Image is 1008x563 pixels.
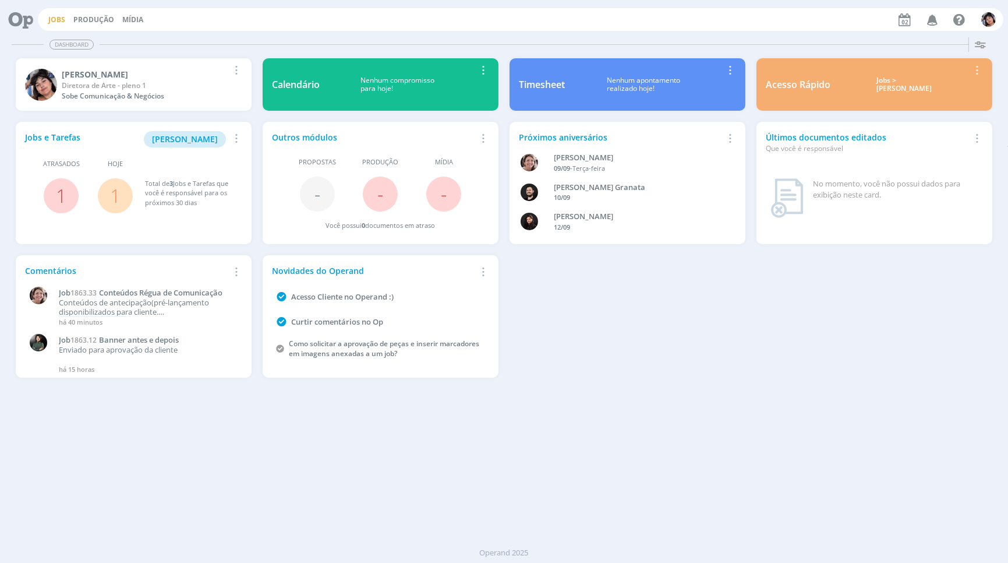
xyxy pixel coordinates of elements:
[519,131,722,143] div: Próximos aniversários
[554,223,570,231] span: 12/09
[554,182,720,193] div: Bruno Corralo Granata
[49,40,94,50] span: Dashboard
[766,143,969,154] div: Que você é responsável
[362,221,365,230] span: 0
[314,181,320,206] span: -
[572,164,605,173] span: Terça-feira
[510,58,745,111] a: TimesheetNenhum apontamentorealizado hoje!
[565,76,722,93] div: Nenhum apontamento realizado hoje!
[272,131,475,143] div: Outros módulos
[25,265,228,277] div: Comentários
[30,334,47,351] img: M
[144,133,226,144] a: [PERSON_NAME]
[48,15,65,24] a: Jobs
[289,339,479,358] a: Como solicitar a aprovação de peças e inserir marcadores em imagens anexadas a um job?
[144,131,226,147] button: [PERSON_NAME]
[981,12,996,27] img: E
[59,365,94,374] span: há 15 horas
[59,288,236,298] a: Job1863.33Conteúdos Régua de Comunicação
[839,76,969,93] div: Jobs > [PERSON_NAME]
[25,69,57,101] img: E
[291,316,383,327] a: Curtir comentários no Op
[145,179,230,208] div: Total de Jobs e Tarefas que você é responsável para os próximos 30 dias
[377,181,383,206] span: -
[554,193,570,202] span: 10/09
[554,164,570,173] span: 09/09
[99,335,179,345] span: Banner antes e depois
[70,335,97,345] span: 1863.12
[981,9,996,30] button: E
[122,15,143,24] a: Mídia
[59,298,236,316] p: Conteúdos de antecipação(pré-lançamento disponibilizados para cliente.
[521,154,538,171] img: A
[43,159,80,169] span: Atrasados
[59,336,236,345] a: Job1863.12Banner antes e depois
[326,221,435,231] div: Você possui documentos em atraso
[770,178,804,218] img: dashboard_not_found.png
[73,15,114,24] a: Produção
[56,183,66,208] a: 1
[110,183,121,208] a: 1
[813,178,978,201] div: No momento, você não possui dados para exibição neste card.
[766,131,969,154] div: Últimos documentos editados
[272,265,475,277] div: Novidades do Operand
[59,318,102,326] span: há 40 minutos
[119,15,147,24] button: Mídia
[554,164,720,174] div: -
[362,157,398,167] span: Produção
[519,78,565,92] div: Timesheet
[16,58,252,111] a: E[PERSON_NAME]Diretora de Arte - pleno 1Sobe Comunicação & Negócios
[30,287,47,304] img: A
[169,179,173,188] span: 3
[766,78,830,92] div: Acesso Rápido
[70,15,118,24] button: Produção
[299,157,336,167] span: Propostas
[108,159,123,169] span: Hoje
[291,291,394,302] a: Acesso Cliente no Operand :)
[59,346,236,355] p: Enviado para aprovação da cliente
[441,181,447,206] span: -
[521,213,538,230] img: L
[25,131,228,147] div: Jobs e Tarefas
[554,211,720,223] div: Luana da Silva de Andrade
[99,287,222,298] span: Conteúdos Régua de Comunicação
[70,288,97,298] span: 1863.33
[272,78,320,92] div: Calendário
[320,76,475,93] div: Nenhum compromisso para hoje!
[554,152,720,164] div: Aline Beatriz Jackisch
[152,133,218,145] span: [PERSON_NAME]
[521,184,538,201] img: B
[61,316,126,326] span: @[PERSON_NAME]
[435,157,453,167] span: Mídia
[45,15,69,24] button: Jobs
